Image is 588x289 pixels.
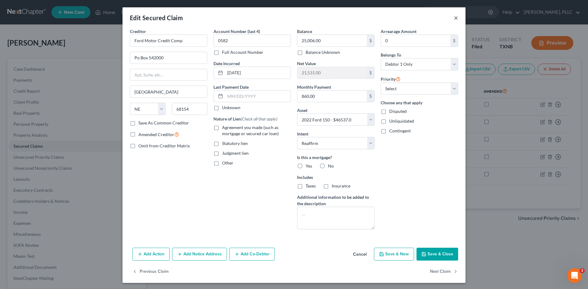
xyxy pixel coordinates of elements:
label: Balance [297,28,312,35]
span: Amended Creditor [138,132,174,137]
input: Search creditor by name... [130,35,207,47]
span: 2 [580,268,585,273]
div: $ [367,67,374,79]
div: $ [367,35,374,46]
button: Previous Claim [132,265,169,278]
label: Additional information to be added to the description [297,194,375,207]
input: Enter city... [130,86,207,98]
button: Add Co-Debtor [229,248,275,261]
label: Intent [297,131,308,137]
label: Last Payment Date [213,84,249,90]
span: Omit from Creditor Matrix [138,143,190,148]
input: 0.00 [297,91,367,102]
input: Enter address... [130,52,207,64]
button: × [454,14,458,21]
span: Agreement you made (such as mortgage or secured car loan) [222,125,279,136]
label: Balance Unknown [306,49,340,55]
input: MM/DD/YYYY [225,91,291,102]
label: Is this a mortgage? [297,154,375,161]
label: Unknown [222,105,240,111]
div: $ [367,91,374,102]
span: Creditor [130,29,146,34]
label: Monthly Payment [297,84,331,90]
label: Includes [297,174,375,180]
button: Cancel [348,248,371,261]
label: Arrearage Amount [381,28,417,35]
input: 0.00 [297,35,367,46]
button: Save & Close [417,248,458,261]
span: Asset [297,108,307,113]
input: 0.00 [297,67,367,79]
label: Save As Common Creditor [138,120,189,126]
button: Next Claim [430,265,458,278]
div: $ [450,35,458,46]
input: Apt, Suite, etc... [130,69,207,81]
label: Nature of Lien [213,116,277,122]
label: Priority [381,75,401,83]
span: Insurance [332,183,350,188]
span: Other [222,160,233,165]
label: Net Value [297,60,316,67]
span: Statutory lien [222,141,248,146]
button: Add Action [132,248,170,261]
span: Belongs To [381,52,401,57]
label: Account Number (last 4) [213,28,260,35]
label: Choose any that apply [381,99,458,106]
input: Enter zip... [172,103,208,115]
button: Add Notice Address [172,248,227,261]
span: Contingent [389,128,411,133]
input: 0.00 [381,35,450,46]
span: Yes [306,163,312,169]
span: Taxes [306,183,316,188]
input: XXXX [213,35,291,47]
span: Disputed [389,109,407,114]
input: MM/DD/YYYY [225,67,291,79]
span: Unliquidated [389,118,414,124]
span: Judgment lien [222,150,249,156]
iframe: Intercom live chat [567,268,582,283]
div: Edit Secured Claim [130,13,183,22]
label: Full Account Number [222,49,263,55]
label: Date Incurred [213,60,240,67]
span: (Check all that apply) [241,116,277,121]
button: Save & New [374,248,414,261]
span: No [328,163,334,169]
